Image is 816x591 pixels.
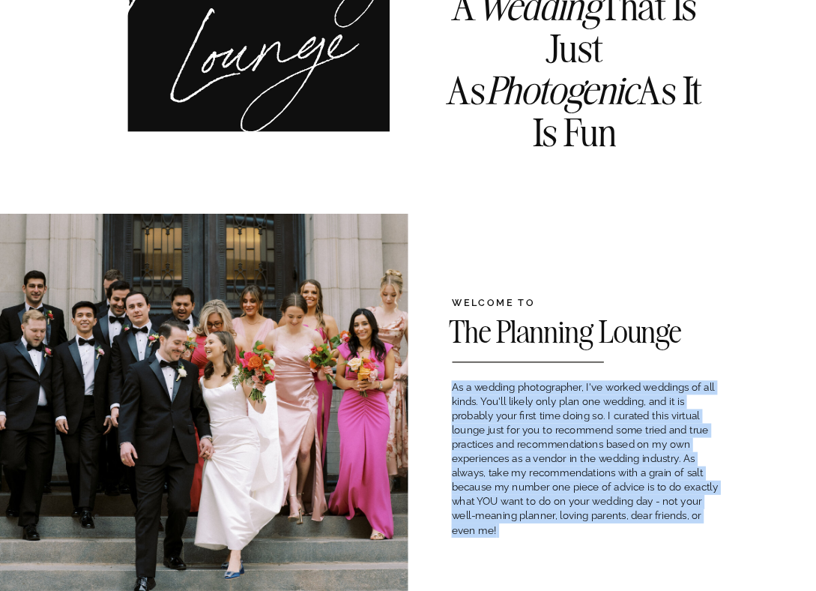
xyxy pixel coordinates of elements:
[486,67,638,115] i: Photogenic
[452,298,713,310] h2: WELCOME TO
[449,316,808,353] h2: The Planning Lounge
[452,381,719,536] span: As a wedding photographer, I've worked weddings of all kinds. You'll likely only plan one wedding...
